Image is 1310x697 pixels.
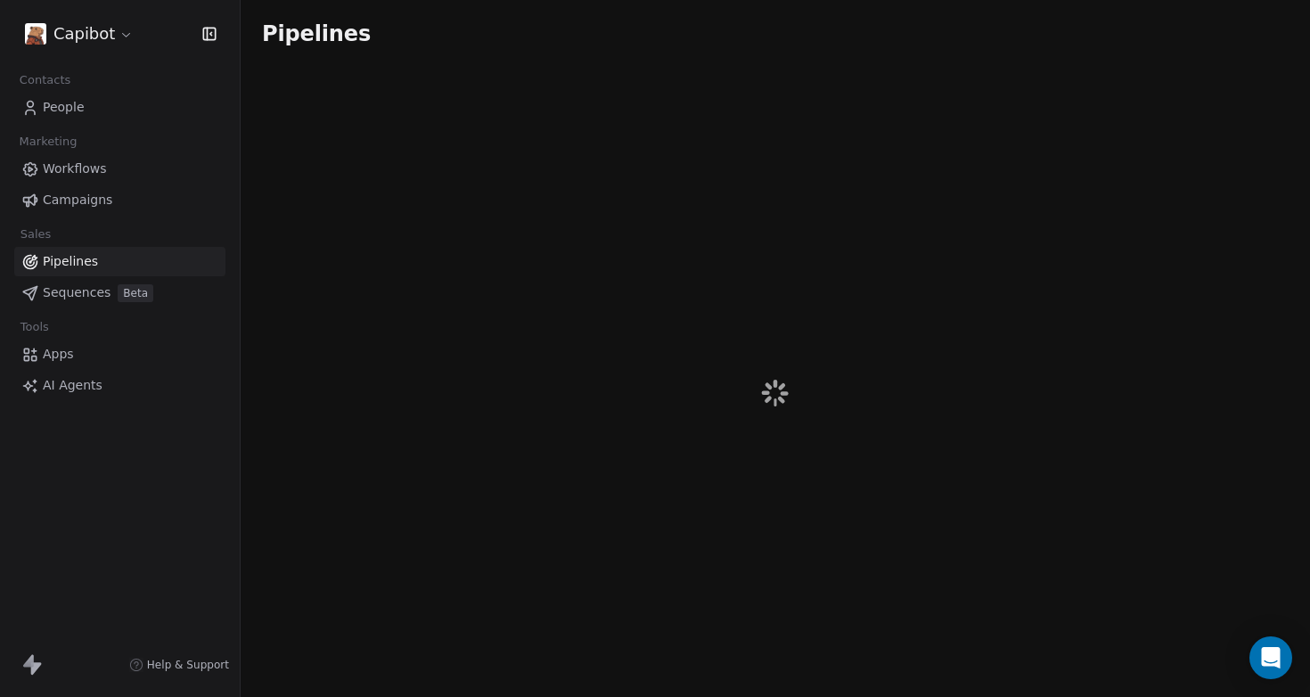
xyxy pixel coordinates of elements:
[12,67,78,94] span: Contacts
[1249,636,1292,679] div: Open Intercom Messenger
[129,658,229,672] a: Help & Support
[25,23,46,45] img: u1872667161_A_friendly_capybara_head_in_profile_view_wearing__decba940-b060-4741-9974-4064764d5f1...
[14,278,225,307] a: SequencesBeta
[43,345,74,364] span: Apps
[147,658,229,672] span: Help & Support
[14,371,225,400] a: AI Agents
[118,284,153,302] span: Beta
[14,154,225,184] a: Workflows
[43,252,98,271] span: Pipelines
[21,19,137,49] button: Capibot
[43,191,112,209] span: Campaigns
[12,314,56,340] span: Tools
[43,283,111,302] span: Sequences
[14,340,225,369] a: Apps
[262,21,371,46] span: Pipelines
[12,221,59,248] span: Sales
[53,22,115,45] span: Capibot
[43,98,85,117] span: People
[43,376,102,395] span: AI Agents
[14,247,225,276] a: Pipelines
[43,160,107,178] span: Workflows
[14,185,225,215] a: Campaigns
[12,128,85,155] span: Marketing
[14,93,225,122] a: People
